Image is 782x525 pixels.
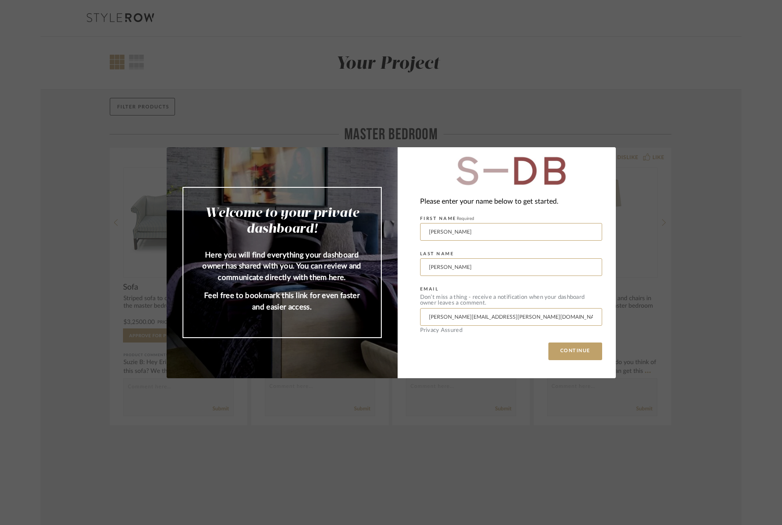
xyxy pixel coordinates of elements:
input: Enter First Name [420,223,602,241]
input: Enter Last Name [420,258,602,276]
label: EMAIL [420,287,439,292]
button: CONTINUE [548,343,602,360]
div: Please enter your name below to get started. [420,196,602,208]
span: Required [457,216,474,221]
label: LAST NAME [420,251,454,257]
div: Don’t miss a thing - receive a notification when your dashboard owner leaves a comment. [420,294,602,306]
input: Enter Email [420,308,602,326]
div: Privacy Assured [420,328,602,333]
p: Here you will find everything your dashboard owner has shared with you. You can review and commun... [201,249,363,283]
h2: Welcome to your private dashboard! [201,205,363,237]
label: FIRST NAME [420,216,474,221]
p: Feel free to bookmark this link for even faster and easier access. [201,290,363,313]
